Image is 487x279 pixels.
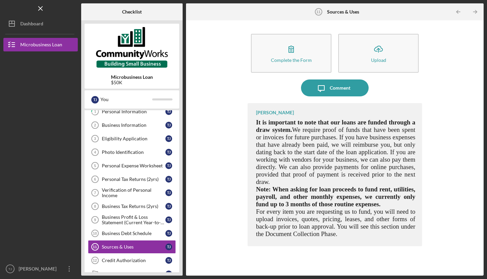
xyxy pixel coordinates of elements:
[100,94,152,105] div: You
[256,110,294,115] div: [PERSON_NAME]
[165,135,172,142] div: T J
[256,119,415,133] span: It is important to note that our loans are funded through a draw system.
[93,245,97,249] tspan: 11
[88,240,176,254] a: 11Sources & UsesTJ
[301,79,369,96] button: Comment
[102,258,165,263] div: Credit Authorization
[111,80,153,85] div: $50K
[17,262,61,277] div: [PERSON_NAME]
[102,109,165,114] div: Personal Information
[102,187,165,198] div: Verification of Personal Income
[102,163,165,168] div: Personal Expense Worksheet
[102,122,165,128] div: Business Information
[94,137,96,141] tspan: 3
[85,27,179,68] img: Product logo
[8,267,12,271] text: TJ
[165,162,172,169] div: T J
[102,231,165,236] div: Business Debt Schedule
[91,96,99,103] div: T J
[251,34,331,73] button: Complete the Form
[94,177,96,181] tspan: 6
[327,9,359,15] b: Sources & Uses
[165,122,172,129] div: T J
[94,191,96,195] tspan: 7
[102,136,165,141] div: Eligibility Application
[20,17,43,32] div: Dashboard
[93,258,97,262] tspan: 12
[102,177,165,182] div: Personal Tax Returns (2yrs)
[102,204,165,209] div: Business Tax Returns (2yrs)
[94,164,96,168] tspan: 5
[165,108,172,115] div: T J
[165,243,172,250] div: T J
[102,149,165,155] div: Photo Identification
[93,231,97,235] tspan: 10
[88,118,176,132] a: 2Business InformationTJ
[165,257,172,264] div: T J
[165,149,172,156] div: T J
[102,244,165,250] div: Sources & Uses
[165,189,172,196] div: T J
[88,227,176,240] a: 10Business Debt ScheduleTJ
[88,254,176,267] a: 12Credit AuthorizationTJ
[94,123,96,127] tspan: 2
[271,57,312,63] div: Complete the Form
[3,262,78,276] button: TJ[PERSON_NAME]
[371,57,386,63] div: Upload
[102,271,165,277] div: Eligibility Phase
[88,186,176,200] a: 7Verification of Personal IncomeTJ
[94,218,96,222] tspan: 9
[88,145,176,159] a: 4Photo IdentificationTJ
[94,150,96,154] tspan: 4
[88,105,176,118] a: 1Personal InformationTJ
[122,9,142,15] b: Checklist
[88,213,176,227] a: 9Business Profit & Loss Statement (Current Year-to-Date)TJ
[102,214,165,225] div: Business Profit & Loss Statement (Current Year-to-Date)
[94,110,96,114] tspan: 1
[165,216,172,223] div: T J
[3,38,78,51] button: Microbusiness Loan
[338,34,419,73] button: Upload
[330,79,350,96] div: Comment
[256,208,415,237] span: For every item you are requesting us to fund, you will need to upload invoices, quotes, pricing, ...
[111,74,153,80] b: Microbusiness Loan
[165,271,172,277] div: T J
[3,17,78,30] button: Dashboard
[88,200,176,213] a: 8Business Tax Returns (2yrs)TJ
[88,159,176,172] a: 5Personal Expense WorksheetTJ
[20,38,62,53] div: Microbusiness Loan
[165,176,172,183] div: T J
[317,10,321,14] tspan: 11
[165,203,172,210] div: T J
[165,230,172,237] div: T J
[88,132,176,145] a: 3Eligibility ApplicationTJ
[94,204,96,208] tspan: 8
[88,172,176,186] a: 6Personal Tax Returns (2yrs)TJ
[256,186,415,208] span: Note: When asking for loan proceeds to fund rent, utilities, payroll, and other monthly expenses,...
[256,126,415,185] span: We require proof of funds that have been spent or invoices for future purchases. If you have busi...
